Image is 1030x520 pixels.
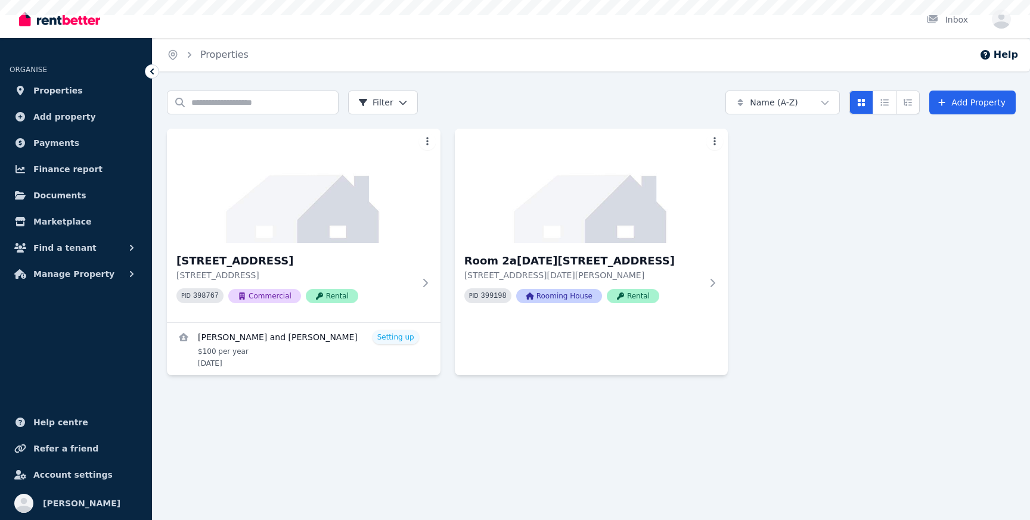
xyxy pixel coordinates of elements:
[419,133,436,150] button: More options
[481,292,507,300] code: 399198
[873,91,896,114] button: Compact list view
[33,214,91,229] span: Marketplace
[33,188,86,203] span: Documents
[607,289,659,303] span: Rental
[10,210,142,233] a: Marketplace
[896,91,920,114] button: Expanded list view
[33,267,114,281] span: Manage Property
[33,468,113,482] span: Account settings
[19,10,100,28] img: RentBetter
[167,129,440,322] a: 5/3 Flowerdale Rd, Liverpool[STREET_ADDRESS][STREET_ADDRESS]PID 398767CommercialRental
[33,241,97,255] span: Find a tenant
[33,415,88,429] span: Help centre
[750,96,798,108] span: Name (A-Z)
[10,79,142,102] a: Properties
[706,133,723,150] button: More options
[464,253,702,269] h3: Room 2a[DATE][STREET_ADDRESS]
[176,269,414,281] p: [STREET_ADDRESS]
[228,289,301,303] span: Commercial
[10,236,142,260] button: Find a tenant
[176,253,414,269] h3: [STREET_ADDRESS]
[306,289,358,303] span: Rental
[153,38,263,71] nav: Breadcrumb
[10,66,47,74] span: ORGANISE
[849,91,873,114] button: Card view
[10,262,142,286] button: Manage Property
[849,91,920,114] div: View options
[181,292,191,299] small: PID
[200,49,249,60] a: Properties
[33,162,103,176] span: Finance report
[348,91,418,114] button: Filter
[193,292,219,300] code: 398767
[979,48,1018,62] button: Help
[469,292,479,299] small: PID
[358,96,393,108] span: Filter
[33,136,79,150] span: Payments
[929,91,1016,114] a: Add Property
[33,110,96,124] span: Add property
[464,269,702,281] p: [STREET_ADDRESS][DATE][PERSON_NAME]
[725,91,840,114] button: Name (A-Z)
[10,183,142,207] a: Documents
[10,437,142,460] a: Refer a friend
[10,463,142,487] a: Account settings
[167,129,440,243] img: 5/3 Flowerdale Rd, Liverpool
[10,410,142,434] a: Help centre
[455,129,728,322] a: Room 2a, 5/3 Colombo StRoom 2a[DATE][STREET_ADDRESS][STREET_ADDRESS][DATE][PERSON_NAME]PID 399198...
[167,323,440,375] a: View details for Sameera and Sameera Liyanage
[10,131,142,155] a: Payments
[33,441,98,456] span: Refer a friend
[926,14,968,26] div: Inbox
[10,157,142,181] a: Finance report
[516,289,602,303] span: Rooming House
[33,83,83,98] span: Properties
[10,105,142,129] a: Add property
[455,129,728,243] img: Room 2a, 5/3 Colombo St
[43,496,120,510] span: [PERSON_NAME]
